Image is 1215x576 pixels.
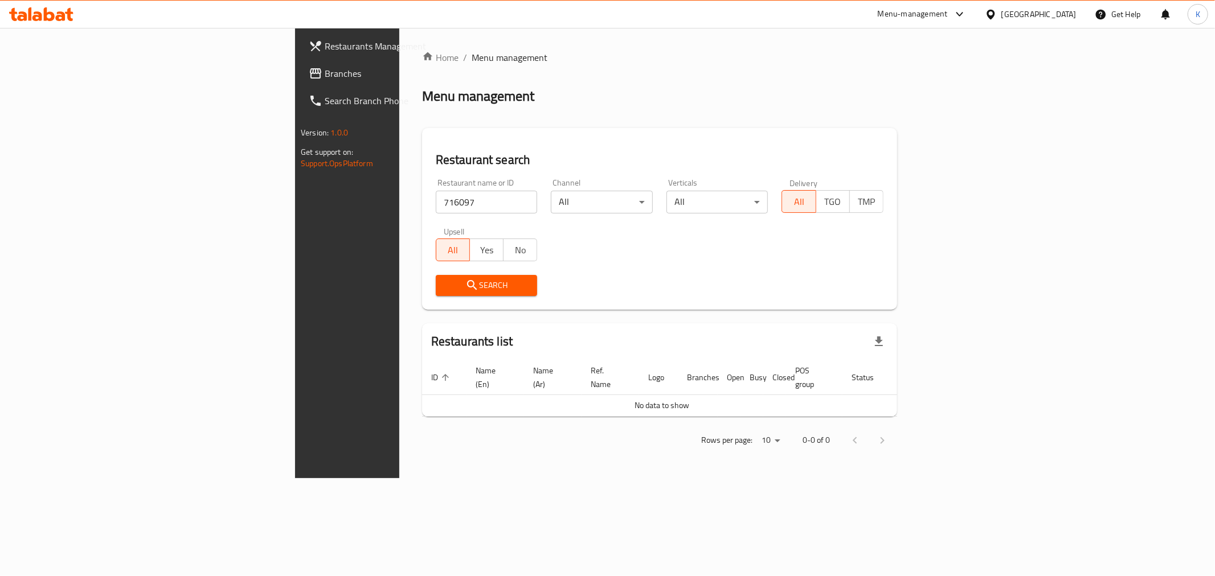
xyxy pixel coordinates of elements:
div: Export file [865,328,893,355]
th: Open [718,360,741,395]
table: enhanced table [422,360,942,417]
button: Yes [469,238,504,261]
span: Branches [325,67,489,80]
a: Restaurants Management [300,32,498,60]
th: Closed [763,360,786,395]
span: POS group [795,364,829,391]
div: All [666,191,768,213]
span: K [1196,8,1200,20]
a: Search Branch Phone [300,87,498,114]
button: TGO [816,190,850,213]
nav: breadcrumb [422,51,897,64]
span: 1.0.0 [330,125,348,140]
span: Menu management [472,51,547,64]
span: Restaurants Management [325,39,489,53]
span: Yes [474,242,499,258]
span: Status [852,371,889,384]
span: TGO [821,194,845,210]
a: Branches [300,60,498,87]
div: [GEOGRAPHIC_DATA] [1001,8,1077,20]
button: No [503,238,537,261]
h2: Menu management [422,87,534,105]
span: All [787,194,811,210]
span: No data to show [635,398,689,413]
button: All [782,190,816,213]
p: Rows per page: [701,433,752,447]
span: Name (En) [476,364,510,391]
span: Search [445,278,529,293]
div: All [551,191,653,213]
a: Support.OpsPlatform [301,156,373,171]
p: 0-0 of 0 [803,433,830,447]
span: ID [431,371,453,384]
span: Name (Ar) [533,364,568,391]
label: Upsell [444,227,465,235]
label: Delivery [789,179,818,187]
input: Search for restaurant name or ID.. [436,191,538,213]
span: Search Branch Phone [325,94,489,108]
span: All [441,242,465,258]
span: No [508,242,533,258]
button: TMP [849,190,883,213]
div: Rows per page: [757,432,784,449]
th: Branches [678,360,718,395]
div: Menu-management [878,7,948,21]
span: Get support on: [301,145,353,159]
th: Logo [639,360,678,395]
button: All [436,238,470,261]
span: Ref. Name [591,364,625,391]
th: Busy [741,360,763,395]
span: TMP [854,194,879,210]
h2: Restaurant search [436,151,883,168]
h2: Restaurants list [431,333,513,350]
span: Version: [301,125,329,140]
button: Search [436,275,538,296]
